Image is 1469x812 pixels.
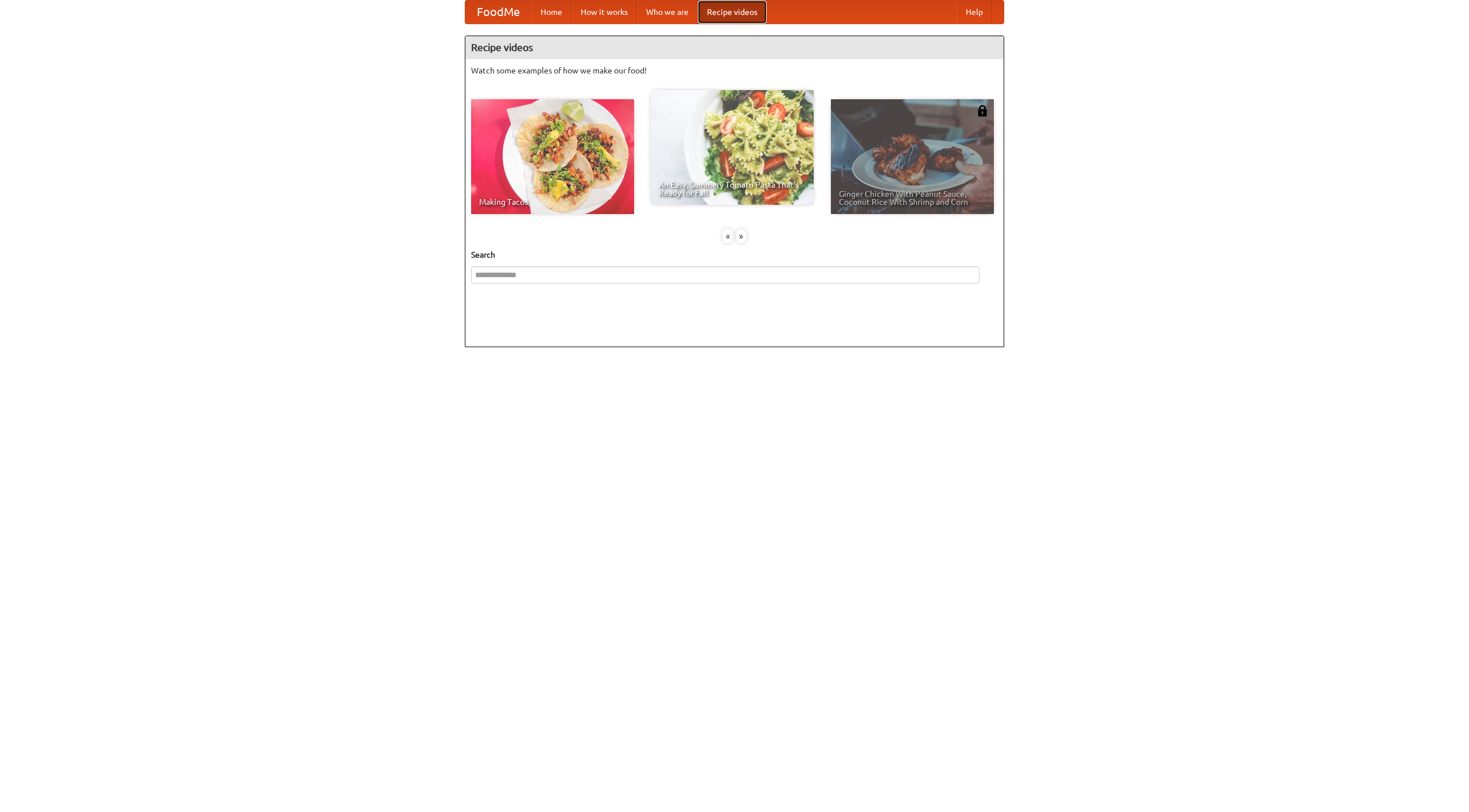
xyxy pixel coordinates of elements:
a: Recipe videos [698,1,767,24]
span: Making Tacos [479,198,626,206]
a: Making Tacos [471,99,634,214]
div: « [722,229,733,243]
span: An Easy, Summery Tomato Pasta That's Ready for Fall [659,181,806,197]
h5: Search [471,249,998,261]
img: 483408.png [977,105,988,116]
a: How it works [572,1,637,24]
a: FoodMe [465,1,531,24]
div: » [736,229,747,243]
a: Help [957,1,992,24]
a: Who we are [637,1,698,24]
p: Watch some examples of how we make our food! [471,65,998,76]
h4: Recipe videos [465,36,1004,59]
a: An Easy, Summery Tomato Pasta That's Ready for Fall [651,90,814,205]
a: Home [531,1,572,24]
